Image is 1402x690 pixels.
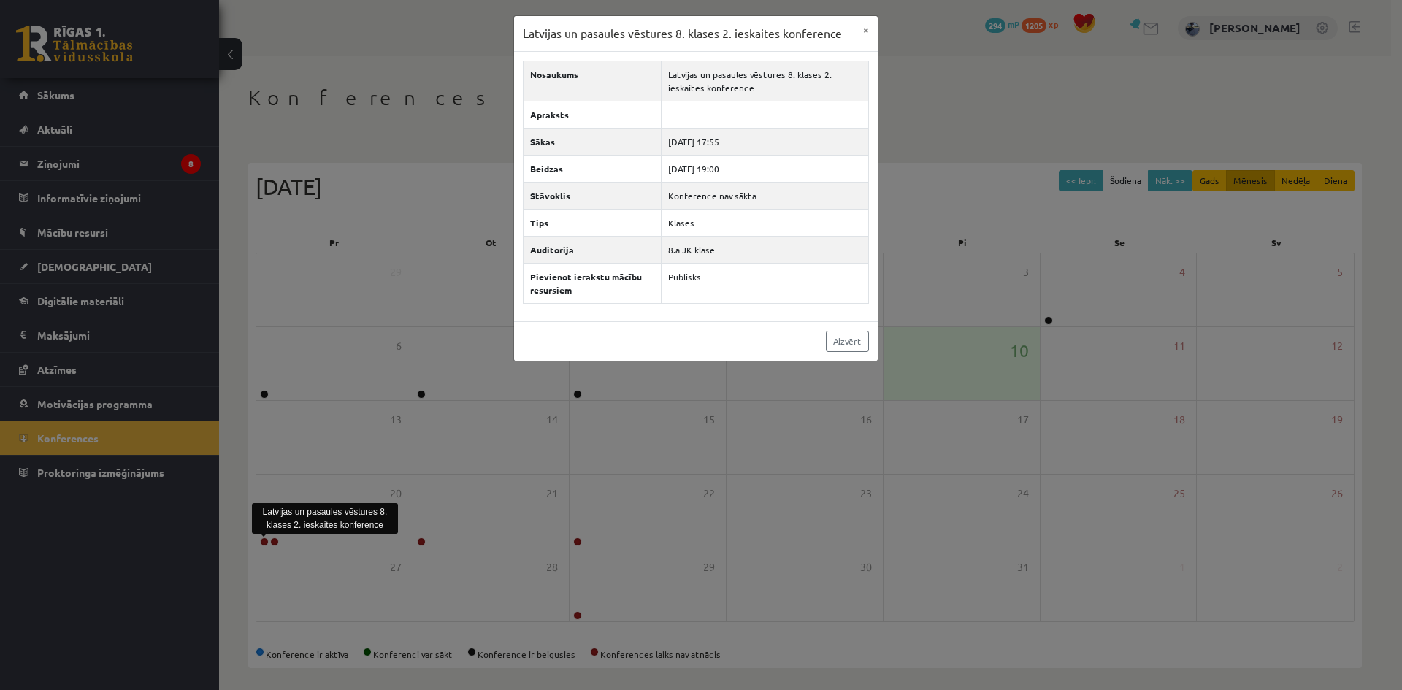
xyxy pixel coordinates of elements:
[523,236,661,263] th: Auditorija
[252,503,398,534] div: Latvijas un pasaules vēstures 8. klases 2. ieskaites konference
[661,236,868,263] td: 8.a JK klase
[523,128,661,155] th: Sākas
[523,209,661,236] th: Tips
[523,263,661,303] th: Pievienot ierakstu mācību resursiem
[523,61,661,101] th: Nosaukums
[661,209,868,236] td: Klases
[661,128,868,155] td: [DATE] 17:55
[661,61,868,101] td: Latvijas un pasaules vēstures 8. klases 2. ieskaites konference
[661,155,868,182] td: [DATE] 19:00
[661,263,868,303] td: Publisks
[661,182,868,209] td: Konference nav sākta
[854,16,878,44] button: ×
[523,155,661,182] th: Beidzas
[523,101,661,128] th: Apraksts
[826,331,869,352] a: Aizvērt
[523,182,661,209] th: Stāvoklis
[523,25,842,42] h3: Latvijas un pasaules vēstures 8. klases 2. ieskaites konference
